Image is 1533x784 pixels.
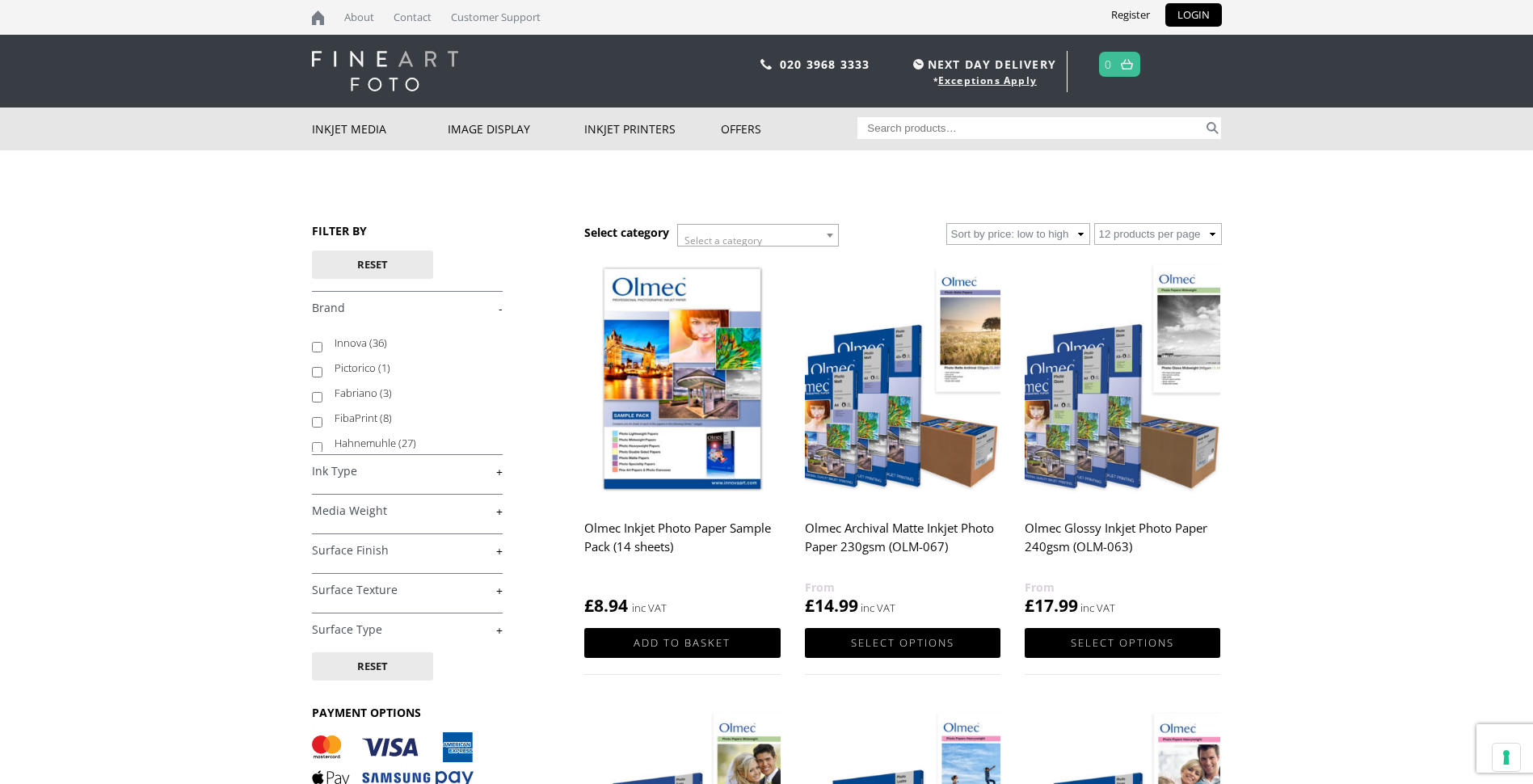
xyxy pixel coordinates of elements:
[1099,3,1162,27] a: Register
[584,258,780,618] a: Olmec Inkjet Photo Paper Sample Pack (14 sheets) £8.94 inc VAT
[584,513,780,578] h2: Olmec Inkjet Photo Paper Sample Pack (14 sheets)
[335,381,487,406] label: Fabriano
[721,107,857,150] a: Offers
[398,436,416,450] span: (27)
[857,117,1203,139] input: Search products…
[312,622,503,638] a: +
[938,74,1037,87] a: Exceptions Apply
[1121,59,1133,70] img: basket.svg
[312,291,503,323] h4: Brand
[632,599,667,618] strong: inc VAT
[312,533,503,566] h4: Surface Finish
[805,594,858,617] bdi: 14.99
[1105,53,1112,76] a: 0
[1025,258,1220,503] img: Olmec Glossy Inkjet Photo Paper 240gsm (OLM-063)
[584,258,780,503] img: Olmec Inkjet Photo Paper Sample Pack (14 sheets)
[1025,628,1220,658] a: Select options for “Olmec Glossy Inkjet Photo Paper 240gsm (OLM-063)”
[312,251,433,279] button: Reset
[1493,744,1520,771] button: Your consent preferences for tracking technologies
[584,594,594,617] span: £
[380,411,392,425] span: (8)
[780,57,870,72] a: 020 3968 3333
[312,583,503,598] a: +
[584,225,669,240] h3: Select category
[946,223,1090,245] select: Shop order
[312,652,433,681] button: Reset
[380,386,392,400] span: (3)
[584,107,721,150] a: Inkjet Printers
[369,335,387,350] span: (36)
[335,331,487,356] label: Innova
[805,258,1000,503] img: Olmec Archival Matte Inkjet Photo Paper 230gsm (OLM-067)
[684,234,762,247] span: Select a category
[1025,513,1220,578] h2: Olmec Glossy Inkjet Photo Paper 240gsm (OLM-063)
[312,504,503,519] a: +
[312,454,503,487] h4: Ink Type
[805,513,1000,578] h2: Olmec Archival Matte Inkjet Photo Paper 230gsm (OLM-067)
[312,51,458,91] img: logo-white.svg
[312,223,503,238] h3: FILTER BY
[335,431,487,456] label: Hahnemuhle
[1165,3,1222,27] a: LOGIN
[1025,594,1034,617] span: £
[312,107,449,150] a: Inkjet Media
[312,494,503,526] h4: Media Weight
[1025,594,1078,617] bdi: 17.99
[584,594,628,617] bdi: 8.94
[312,613,503,645] h4: Surface Type
[448,107,584,150] a: Image Display
[805,594,815,617] span: £
[378,360,390,375] span: (1)
[1203,117,1222,139] button: Search
[1025,258,1220,618] a: Olmec Glossy Inkjet Photo Paper 240gsm (OLM-063) £17.99
[312,705,503,720] h3: PAYMENT OPTIONS
[312,301,503,316] a: -
[584,628,780,658] a: Add to basket: “Olmec Inkjet Photo Paper Sample Pack (14 sheets)”
[805,258,1000,618] a: Olmec Archival Matte Inkjet Photo Paper 230gsm (OLM-067) £14.99
[805,628,1000,658] a: Select options for “Olmec Archival Matte Inkjet Photo Paper 230gsm (OLM-067)”
[335,356,487,381] label: Pictorico
[913,59,924,70] img: time.svg
[312,464,503,479] a: +
[909,55,1056,74] span: NEXT DAY DELIVERY
[760,59,772,70] img: phone.svg
[312,573,503,605] h4: Surface Texture
[335,406,487,431] label: FibaPrint
[312,543,503,558] a: +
